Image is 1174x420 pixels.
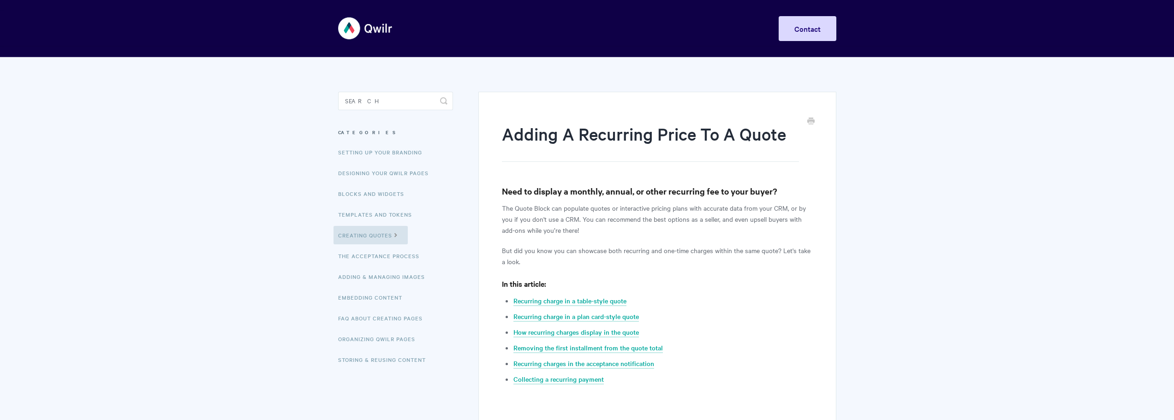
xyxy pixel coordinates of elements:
a: Embedding Content [338,288,409,307]
a: Contact [779,16,836,41]
a: Removing the first installment from the quote total [513,343,663,353]
a: Adding & Managing Images [338,267,432,286]
h3: Need to display a monthly, annual, or other recurring fee to your buyer? [502,185,812,198]
h1: Adding A Recurring Price To A Quote [502,122,799,162]
a: Setting up your Branding [338,143,429,161]
a: Blocks and Widgets [338,184,411,203]
a: Recurring charges in the acceptance notification [513,359,654,369]
a: FAQ About Creating Pages [338,309,429,327]
a: Print this Article [807,117,815,127]
p: The Quote Block can populate quotes or interactive pricing plans with accurate data from your CRM... [502,202,812,236]
a: Storing & Reusing Content [338,350,433,369]
a: Organizing Qwilr Pages [338,330,422,348]
a: Recurring charge in a plan card-style quote [513,312,639,322]
input: Search [338,92,453,110]
a: Recurring charge in a table-style quote [513,296,626,306]
a: Designing Your Qwilr Pages [338,164,435,182]
img: Qwilr Help Center [338,11,393,46]
p: But did you know you can showcase both recurring and one-time charges within the same quote? Let'... [502,245,812,267]
a: Collecting a recurring payment [513,374,604,385]
a: How recurring charges display in the quote [513,327,639,337]
a: Creating Quotes [334,226,408,244]
strong: In this article: [502,278,546,289]
a: The Acceptance Process [338,247,426,265]
h3: Categories [338,124,453,141]
a: Templates and Tokens [338,205,419,224]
